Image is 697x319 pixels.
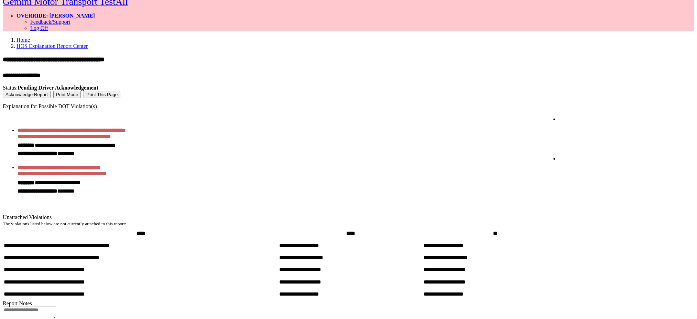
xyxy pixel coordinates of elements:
div: Status: [3,85,694,91]
a: Log Off [30,25,48,31]
strong: Pending Driver Acknowledgement [18,85,98,91]
a: Feedback/Support [30,19,70,25]
a: Home [17,37,30,43]
a: HOS Explanation Report Center [17,43,88,49]
button: Acknowledge Receipt [3,91,51,98]
div: Report Notes [3,300,694,307]
a: OVERRIDE: [PERSON_NAME] [17,13,95,19]
button: Print This Page [84,91,120,98]
button: Print Mode [53,91,81,98]
div: Explanation for Possible DOT Violation(s) [3,103,694,110]
div: Unattached Violations [3,214,694,220]
small: The violations listed below are not currently attached to this report: [3,221,126,226]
